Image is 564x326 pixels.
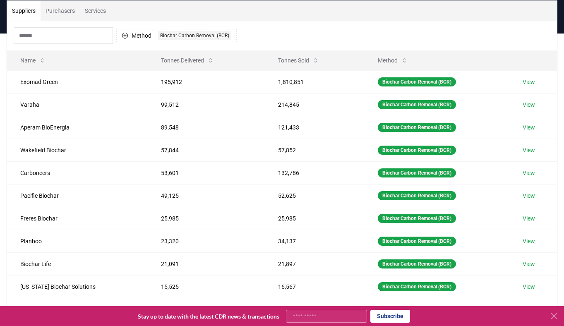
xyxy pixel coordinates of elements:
td: Wakefield Biochar [7,139,148,161]
div: Biochar Carbon Removal (BCR) [378,282,456,291]
td: 53,601 [148,161,265,184]
td: 25,985 [148,207,265,230]
td: 214,845 [265,93,365,116]
div: Biochar Carbon Removal (BCR) [378,146,456,155]
a: View [523,237,535,245]
td: Exomad Green [7,70,148,93]
td: 52,625 [265,184,365,207]
td: 1,810,851 [265,70,365,93]
div: Biochar Carbon Removal (BCR) [378,168,456,177]
button: Tonnes Sold [271,52,326,69]
button: Suppliers [7,1,41,21]
div: Biochar Carbon Removal (BCR) [378,100,456,109]
a: View [523,146,535,154]
a: View [523,214,535,223]
button: Services [80,1,111,21]
td: 89,548 [148,116,265,139]
td: 16,567 [265,275,365,298]
div: Biochar Carbon Removal (BCR) [378,77,456,86]
td: Carboneers [7,161,148,184]
td: 121,433 [265,116,365,139]
td: 132,786 [265,161,365,184]
button: Purchasers [41,1,80,21]
div: Biochar Carbon Removal (BCR) [378,259,456,268]
td: 23,320 [148,230,265,252]
td: 34,137 [265,230,365,252]
a: View [523,260,535,268]
button: Method [371,52,414,69]
button: Name [14,52,52,69]
td: Biochar Life [7,252,148,275]
a: View [523,101,535,109]
td: 57,852 [265,139,365,161]
div: Biochar Carbon Removal (BCR) [158,31,231,40]
div: Biochar Carbon Removal (BCR) [378,237,456,246]
td: 99,512 [148,93,265,116]
a: View [523,169,535,177]
td: 15,525 [148,275,265,298]
td: 25,985 [265,207,365,230]
td: Aperam BioEnergia [7,116,148,139]
a: View [523,123,535,132]
td: Varaha [7,93,148,116]
td: Pacific Biochar [7,184,148,207]
div: Biochar Carbon Removal (BCR) [378,123,456,132]
td: Freres Biochar [7,207,148,230]
td: 195,912 [148,70,265,93]
a: View [523,283,535,291]
a: View [523,192,535,200]
td: Planboo [7,230,148,252]
a: View [523,78,535,86]
td: [US_STATE] Biochar Solutions [7,275,148,298]
td: 57,844 [148,139,265,161]
div: Biochar Carbon Removal (BCR) [378,191,456,200]
button: Tonnes Delivered [154,52,221,69]
div: Biochar Carbon Removal (BCR) [378,214,456,223]
button: MethodBiochar Carbon Removal (BCR) [116,29,237,42]
td: 21,091 [148,252,265,275]
td: 49,125 [148,184,265,207]
td: 21,897 [265,252,365,275]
